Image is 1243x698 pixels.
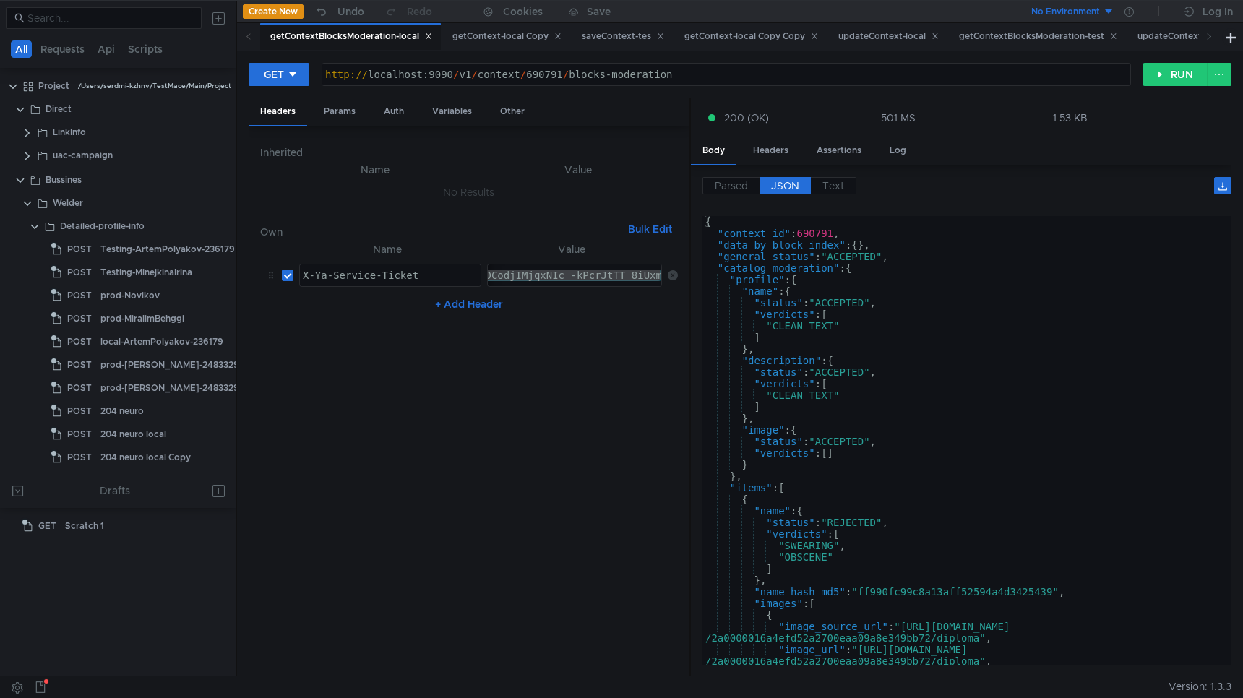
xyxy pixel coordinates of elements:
div: Body [691,137,736,165]
div: No Environment [1031,5,1100,19]
div: getContext-local Copy Copy [684,29,818,44]
span: Version: 1.3.3 [1169,676,1231,697]
div: Project [38,75,69,97]
span: JSON [771,179,799,192]
span: POST [67,308,92,329]
button: + Add Header [429,296,509,313]
th: Value [481,241,662,258]
div: 204 neuro [100,400,144,422]
span: 200 (OK) [724,110,769,126]
div: Log [878,137,918,164]
div: prod-[PERSON_NAME]-2483329 Copy [100,377,264,399]
div: Log In [1203,3,1233,20]
span: POST [67,354,92,376]
div: local-ArtemPolyakov-236179 [100,331,223,353]
div: Cookies [503,3,543,20]
div: /Users/serdmi-kzhnv/TestMace/Main/Project [78,75,231,97]
div: Assertions [805,137,873,164]
div: prod-Novikov [100,285,160,306]
h6: Own [260,223,622,241]
span: Parsed [715,179,748,192]
span: POST [67,377,92,399]
div: Save [587,7,611,17]
div: Undo [337,3,364,20]
span: Text [822,179,844,192]
th: Name [272,161,478,178]
div: Testing-ArtemPolyakov-236179 [100,238,235,260]
span: POST [67,423,92,445]
span: POST [67,285,92,306]
div: prod-[PERSON_NAME]-2483329 [100,354,239,376]
div: 1.53 KB [1053,111,1088,124]
span: POST [67,262,92,283]
span: POST [67,400,92,422]
div: getContextBlocksModeration-local [270,29,432,44]
div: Headers [741,137,800,164]
div: saveContext-tes [582,29,664,44]
div: 501 MS [881,111,916,124]
h6: Inherited [260,144,678,161]
button: Api [93,40,119,58]
div: Scratch 1 [65,515,104,537]
div: 204 neuro local [100,423,166,445]
div: Welder [53,192,83,214]
span: POST [67,331,92,353]
div: service-feed [60,471,112,493]
div: Variables [421,98,483,125]
div: Detailed-profile-info [60,215,145,237]
th: Name [293,241,481,258]
button: Redo [374,1,442,22]
div: Bussines [46,169,82,191]
div: Auth [372,98,416,125]
div: Direct [46,98,72,120]
div: updateContext-test [1137,29,1234,44]
span: POST [67,447,92,468]
input: Search... [27,10,193,26]
button: Requests [36,40,89,58]
button: Undo [304,1,374,22]
div: Testing-MinejkinaIrina [100,262,192,283]
button: Bulk Edit [622,220,678,238]
div: uac-campaign [53,145,113,166]
div: Headers [249,98,307,126]
span: POST [67,238,92,260]
button: All [11,40,32,58]
div: prod-MiralimBehggi [100,308,184,329]
button: RUN [1143,63,1208,86]
div: updateContext-local [838,29,939,44]
div: Redo [407,3,432,20]
div: 204 neuro local Copy [100,447,191,468]
div: GET [264,66,284,82]
div: Drafts [100,482,130,499]
button: Create New [243,4,304,19]
div: Other [489,98,536,125]
button: Scripts [124,40,167,58]
th: Value [478,161,678,178]
div: Params [312,98,367,125]
div: getContextBlocksModeration-test [959,29,1117,44]
span: GET [38,515,56,537]
nz-embed-empty: No Results [443,186,494,199]
div: LinkInfo [53,121,86,143]
div: getContext-local Copy [452,29,562,44]
button: GET [249,63,309,86]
